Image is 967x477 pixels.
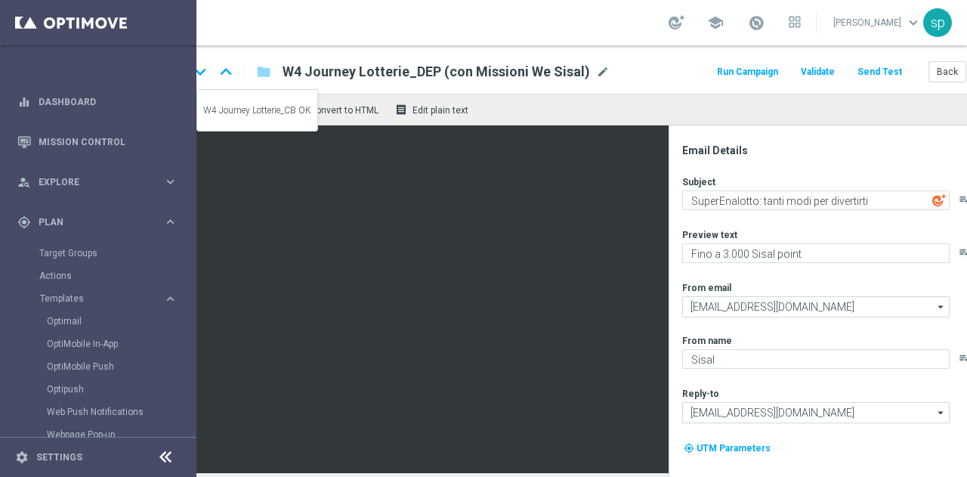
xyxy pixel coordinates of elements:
[17,175,31,189] i: person_search
[682,282,731,294] label: From email
[39,265,195,287] div: Actions
[47,383,157,395] a: Optipush
[39,178,163,187] span: Explore
[189,60,212,83] i: keyboard_arrow_down
[395,104,407,116] i: receipt
[17,96,178,108] button: equalizer Dashboard
[15,451,29,464] i: settings
[292,104,304,116] span: code
[283,63,590,81] span: W4 Journey Lotterie_DEP (con Missioni We Sisal)
[47,333,195,355] div: OptiMobile In-App
[310,105,378,116] span: Convert to HTML
[412,105,468,116] span: Edit plain text
[391,100,475,119] button: receipt Edit plain text
[215,60,237,83] i: keyboard_arrow_up
[17,95,31,109] i: equalizer
[17,215,163,229] div: Plan
[799,62,837,82] button: Validate
[47,310,195,333] div: Optimail
[905,14,922,31] span: keyboard_arrow_down
[39,293,178,305] button: Templates keyboard_arrow_right
[682,296,950,317] input: Select
[36,453,82,462] a: Settings
[17,82,178,122] div: Dashboard
[801,67,835,77] span: Validate
[934,403,949,423] i: arrow_drop_down
[17,122,178,162] div: Mission Control
[47,423,195,446] div: Webpage Pop-up
[47,361,157,373] a: OptiMobile Push
[39,270,157,282] a: Actions
[932,194,946,207] img: optiGenie.svg
[163,175,178,189] i: keyboard_arrow_right
[222,100,283,119] button: remove_red_eye Preview
[289,100,385,119] button: code Convert to HTML
[47,406,157,418] a: Web Push Notifications
[47,338,157,350] a: OptiMobile In-App
[682,440,772,457] button: my_location UTM Parameters
[596,65,610,79] span: mode_edit
[226,104,238,116] i: remove_red_eye
[682,176,715,188] label: Subject
[243,105,276,116] span: Preview
[17,136,178,148] button: Mission Control
[682,402,950,423] input: Select
[682,229,737,241] label: Preview text
[39,287,195,446] div: Templates
[832,11,923,34] a: [PERSON_NAME]keyboard_arrow_down
[17,175,163,189] div: Explore
[923,8,952,37] div: sp
[17,216,178,228] button: gps_fixed Plan keyboard_arrow_right
[684,443,694,454] i: my_location
[255,60,273,84] button: folder
[707,14,724,31] span: school
[682,388,719,400] label: Reply-to
[934,297,949,317] i: arrow_drop_down
[39,247,157,259] a: Target Groups
[17,176,178,188] button: person_search Explore keyboard_arrow_right
[40,294,148,303] span: Templates
[47,429,157,441] a: Webpage Pop-up
[697,443,771,454] span: UTM Parameters
[682,335,732,347] label: From name
[39,122,178,162] a: Mission Control
[855,62,904,82] button: Send Test
[928,61,966,82] button: Back
[47,401,195,423] div: Web Push Notifications
[163,215,178,229] i: keyboard_arrow_right
[47,378,195,401] div: Optipush
[47,355,195,378] div: OptiMobile Push
[163,292,178,306] i: keyboard_arrow_right
[40,294,163,303] div: Templates
[39,82,178,122] a: Dashboard
[256,63,271,81] i: folder
[715,62,780,82] button: Run Campaign
[39,242,195,265] div: Target Groups
[39,218,163,227] span: Plan
[17,215,31,229] i: gps_fixed
[47,315,157,327] a: Optimail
